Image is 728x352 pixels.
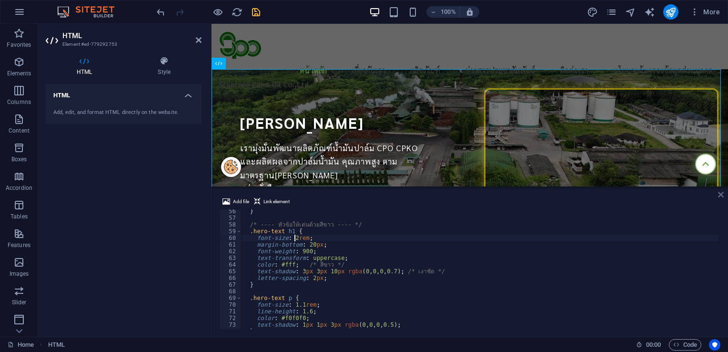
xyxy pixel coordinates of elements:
div: 58 [220,221,242,228]
i: Save (Ctrl+S) [251,7,262,18]
button: Usercentrics [709,339,720,351]
h4: HTML [46,84,202,101]
div: 68 [220,288,242,295]
p: Content [9,127,30,135]
i: Undo: Change HTML (Ctrl+Z) [155,7,166,18]
span: More [690,7,720,17]
button: More [686,4,724,20]
div: 73 [220,321,242,328]
button: undo [155,6,166,18]
i: Pages (Ctrl+Alt+S) [606,7,617,18]
i: Navigator [625,7,636,18]
p: Features [8,241,30,249]
div: 64 [220,261,242,268]
div: 70 [220,301,242,308]
div: 56 [220,208,242,215]
span: Link element [263,196,290,207]
div: 61 [220,241,242,248]
p: Favorites [7,41,31,49]
i: On resize automatically adjust zoom level to fit chosen device. [465,8,474,16]
div: 63 [220,255,242,261]
button: text_generator [644,6,656,18]
p: Boxes [11,155,27,163]
h3: Element #ed-779292753 [62,40,182,49]
nav: breadcrumb [48,339,65,351]
div: 72 [220,315,242,321]
h6: Session time [636,339,661,351]
button: publish [663,4,678,20]
h6: 100% [441,6,456,18]
div: Add, edit, and format HTML directly on the website. [53,109,194,117]
i: Publish [665,7,676,18]
a: Click to cancel selection. Double-click to open Pages [8,339,34,351]
span: 00 00 [646,339,661,351]
span: Add file [233,196,249,207]
span: Click to select. Double-click to edit [48,339,65,351]
div: 67 [220,281,242,288]
span: : [653,341,654,348]
button: navigator [625,6,637,18]
p: Slider [12,299,27,306]
div: 62 [220,248,242,255]
div: 69 [220,295,242,301]
h4: HTML [46,56,127,76]
p: Columns [7,98,31,106]
p: Tables [10,213,28,220]
div: 57 [220,215,242,221]
p: Images [10,270,29,278]
button: pages [606,6,617,18]
button: Add file [221,196,251,207]
p: Accordion [6,184,32,192]
div: 59 [220,228,242,235]
div: 65 [220,268,242,275]
button: 100% [426,6,460,18]
h4: Style [127,56,202,76]
img: Editor Logo [55,6,126,18]
button: Code [669,339,701,351]
div: 74 [220,328,242,335]
h2: HTML [62,31,202,40]
button: design [587,6,598,18]
div: 66 [220,275,242,281]
button: reload [231,6,243,18]
i: Design (Ctrl+Alt+Y) [587,7,598,18]
button: save [250,6,262,18]
div: 60 [220,235,242,241]
i: AI Writer [644,7,655,18]
span: Code [673,339,697,351]
button: Link element [253,196,291,207]
p: Elements [7,70,31,77]
div: 71 [220,308,242,315]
